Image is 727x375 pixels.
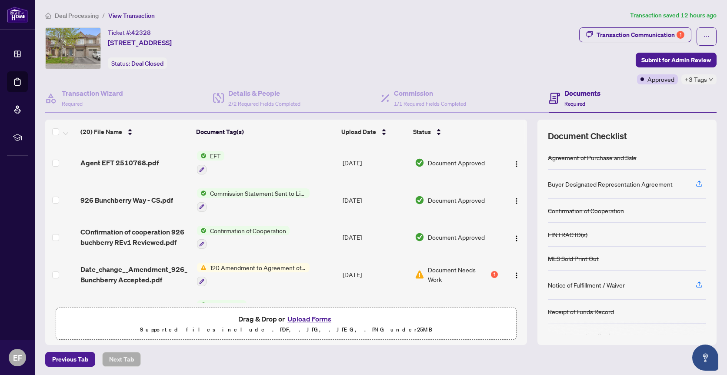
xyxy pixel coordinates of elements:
[197,226,290,249] button: Status IconConfirmation of Cooperation
[339,293,411,331] td: [DATE]
[131,29,151,37] span: 42328
[339,181,411,219] td: [DATE]
[228,100,300,107] span: 2/2 Required Fields Completed
[102,352,141,367] button: Next Tab
[692,345,718,371] button: Open asap
[197,188,207,198] img: Status Icon
[108,37,172,48] span: [STREET_ADDRESS]
[677,31,684,39] div: 1
[510,156,524,170] button: Logo
[338,120,410,144] th: Upload Date
[61,325,511,335] p: Supported files include .PDF, .JPG, .JPEG, .PNG under 25 MB
[7,7,28,23] img: logo
[238,313,334,325] span: Drag & Drop or
[339,219,411,256] td: [DATE]
[564,100,585,107] span: Required
[428,195,485,205] span: Document Approved
[548,130,627,142] span: Document Checklist
[341,127,376,137] span: Upload Date
[193,120,337,144] th: Document Tag(s)
[339,256,411,293] td: [DATE]
[548,307,614,316] div: Receipt of Funds Record
[339,144,411,181] td: [DATE]
[55,12,99,20] span: Deal Processing
[394,88,466,98] h4: Commission
[579,27,691,42] button: Transaction Communication1
[428,232,485,242] span: Document Approved
[413,127,431,137] span: Status
[228,88,300,98] h4: Details & People
[207,300,247,310] span: Trade Sheet
[197,300,247,324] button: Status IconTrade Sheet
[131,60,163,67] span: Deal Closed
[415,270,424,279] img: Document Status
[80,195,173,205] span: 926 Bunchberry Way - CS.pdf
[513,161,520,167] img: Logo
[597,28,684,42] div: Transaction Communication
[513,272,520,279] img: Logo
[513,235,520,242] img: Logo
[415,195,424,205] img: Document Status
[564,88,600,98] h4: Documents
[548,153,637,162] div: Agreement of Purchase and Sale
[197,188,310,212] button: Status IconCommission Statement Sent to Listing Brokerage
[207,151,224,161] span: EFT
[548,230,587,239] div: FINTRAC ID(s)
[394,100,466,107] span: 1/1 Required Fields Completed
[77,120,193,144] th: (20) File Name
[197,263,207,272] img: Status Icon
[636,53,717,67] button: Submit for Admin Review
[108,12,155,20] span: View Transaction
[428,265,489,284] span: Document Needs Work
[207,226,290,235] span: Confirmation of Cooperation
[704,33,710,40] span: ellipsis
[45,13,51,19] span: home
[647,74,674,84] span: Approved
[62,88,123,98] h4: Transaction Wizard
[80,127,122,137] span: (20) File Name
[410,120,499,144] th: Status
[548,280,625,290] div: Notice of Fulfillment / Waiver
[548,179,673,189] div: Buyer Designated Representation Agreement
[510,230,524,244] button: Logo
[13,352,22,364] span: EF
[285,313,334,325] button: Upload Forms
[510,193,524,207] button: Logo
[56,308,516,340] span: Drag & Drop orUpload FormsSupported files include .PDF, .JPG, .JPEG, .PNG under25MB
[548,254,599,263] div: MLS Sold Print Out
[46,28,100,69] img: IMG-X12242962_1.jpg
[513,198,520,204] img: Logo
[80,227,190,248] span: COnfirmation of cooperation 926 buchberry REv1 Reviewed.pdf
[548,206,624,215] div: Confirmation of Cooperation
[62,100,83,107] span: Required
[630,10,717,20] article: Transaction saved 12 hours ago
[207,188,310,198] span: Commission Statement Sent to Listing Brokerage
[491,271,498,278] div: 1
[709,77,713,82] span: down
[197,151,224,174] button: Status IconEFT
[685,74,707,84] span: +3 Tags
[197,300,207,310] img: Status Icon
[197,226,207,235] img: Status Icon
[197,263,310,286] button: Status Icon120 Amendment to Agreement of Purchase and Sale
[108,27,151,37] div: Ticket #:
[415,232,424,242] img: Document Status
[102,10,105,20] li: /
[108,57,167,69] div: Status:
[197,151,207,161] img: Status Icon
[428,158,485,167] span: Document Approved
[641,53,711,67] span: Submit for Admin Review
[52,352,88,366] span: Previous Tab
[45,352,95,367] button: Previous Tab
[80,264,190,285] span: Date_change__Amendment_926_Bunchberry Accepted.pdf
[510,268,524,281] button: Logo
[415,158,424,167] img: Document Status
[207,263,310,272] span: 120 Amendment to Agreement of Purchase and Sale
[80,157,159,168] span: Agent EFT 2510768.pdf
